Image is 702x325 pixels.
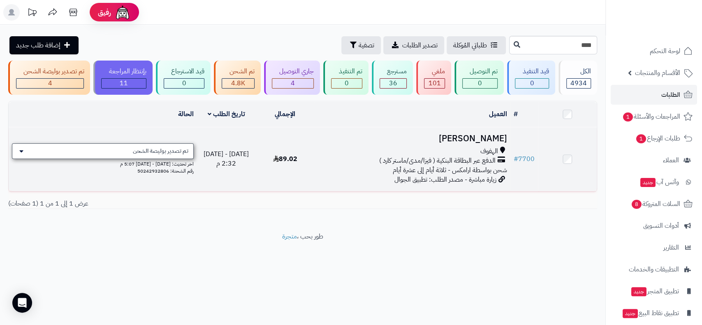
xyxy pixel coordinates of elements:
[611,85,697,105] a: الطلبات
[646,22,694,39] img: logo-2.png
[623,112,633,122] span: 1
[16,67,84,76] div: تم تصدير بوليصة الشحن
[640,178,656,187] span: جديد
[611,150,697,170] a: العملاء
[622,307,679,319] span: تطبيق نقاط البيع
[489,109,507,119] a: العميل
[611,303,697,323] a: تطبيق نقاط البيعجديد
[635,67,680,79] span: الأقسام والمنتجات
[611,238,697,257] a: التقارير
[345,78,349,88] span: 0
[515,79,548,88] div: 0
[570,78,587,88] span: 4934
[98,7,111,17] span: رفيق
[514,109,518,119] a: #
[447,36,506,54] a: طلباتي المُوكلة
[291,78,295,88] span: 4
[514,154,518,164] span: #
[622,111,680,122] span: المراجعات والأسئلة
[663,154,679,166] span: العملاء
[611,129,697,148] a: طلبات الإرجاع1
[514,154,535,164] a: #7700
[631,198,680,210] span: السلات المتروكة
[389,78,397,88] span: 36
[453,40,487,50] span: طلباتي المُوكلة
[380,67,407,76] div: مسترجع
[611,281,697,301] a: تطبيق المتجرجديد
[428,78,440,88] span: 101
[322,61,370,95] a: تم التنفيذ 0
[331,67,362,76] div: تم التنفيذ
[318,134,507,143] h3: ‏‎[PERSON_NAME]
[379,156,496,166] span: الدفع عبر البطاقة البنكية ( فيزا/مدى/ماستر كارد )
[22,4,42,23] a: تحديثات المنصة
[359,40,374,50] span: تصفية
[611,172,697,192] a: وآتس آبجديد
[424,79,444,88] div: 101
[380,79,406,88] div: 36
[478,78,482,88] span: 0
[212,61,262,95] a: تم الشحن 4.8K
[182,78,186,88] span: 0
[370,61,415,95] a: مسترجع 36
[164,79,204,88] div: 0
[630,285,679,297] span: تطبيق المتجر
[566,67,591,76] div: الكل
[424,67,445,76] div: ملغي
[415,61,452,95] a: ملغي 101
[262,61,322,95] a: جاري التوصيل 4
[661,89,680,101] span: الطلبات
[463,79,497,88] div: 0
[133,147,188,155] span: تم تصدير بوليصة الشحن
[557,61,599,95] a: الكل4934
[9,36,79,54] a: إضافة طلب جديد
[383,36,444,54] a: تصدير الطلبات
[16,79,83,88] div: 4
[12,293,32,313] div: Open Intercom Messenger
[636,134,646,143] span: 1
[402,40,438,50] span: تصدير الطلبات
[341,36,381,54] button: تصفية
[453,61,505,95] a: تم التوصيل 0
[204,149,249,168] span: [DATE] - [DATE] 2:32 م
[231,78,245,88] span: 4.8K
[275,109,295,119] a: الإجمالي
[137,167,194,175] span: رقم الشحنة: 50242932806
[208,109,245,119] a: تاريخ الطلب
[632,200,642,209] span: 8
[530,78,534,88] span: 0
[629,264,679,275] span: التطبيقات والخدمات
[611,216,697,236] a: أدوات التسويق
[663,242,679,253] span: التقارير
[2,199,303,208] div: عرض 1 إلى 1 من 1 (1 صفحات)
[120,78,128,88] span: 11
[114,4,131,21] img: ai-face.png
[505,61,556,95] a: قيد التنفيذ 0
[631,287,646,296] span: جديد
[515,67,549,76] div: قيد التنفيذ
[611,260,697,279] a: التطبيقات والخدمات
[611,194,697,214] a: السلات المتروكة8
[393,165,507,175] span: شحن بواسطة ارامكس - ثلاثة أيام إلى عشرة أيام
[92,61,154,95] a: بإنتظار المراجعة 11
[650,45,680,57] span: لوحة التحكم
[635,133,680,144] span: طلبات الإرجاع
[643,220,679,231] span: أدوات التسويق
[154,61,212,95] a: قيد الاسترجاع 0
[272,67,314,76] div: جاري التوصيل
[639,176,679,188] span: وآتس آب
[12,159,194,168] div: اخر تحديث: [DATE] - [DATE] 5:07 م
[222,79,254,88] div: 4777
[282,231,297,241] a: متجرة
[623,309,638,318] span: جديد
[273,154,297,164] span: 89.02
[462,67,498,76] div: تم التوصيل
[222,67,254,76] div: تم الشحن
[48,78,52,88] span: 4
[480,147,498,156] span: الهفوف
[611,41,697,61] a: لوحة التحكم
[101,67,146,76] div: بإنتظار المراجعة
[16,40,60,50] span: إضافة طلب جديد
[7,61,92,95] a: تم تصدير بوليصة الشحن 4
[178,109,194,119] a: الحالة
